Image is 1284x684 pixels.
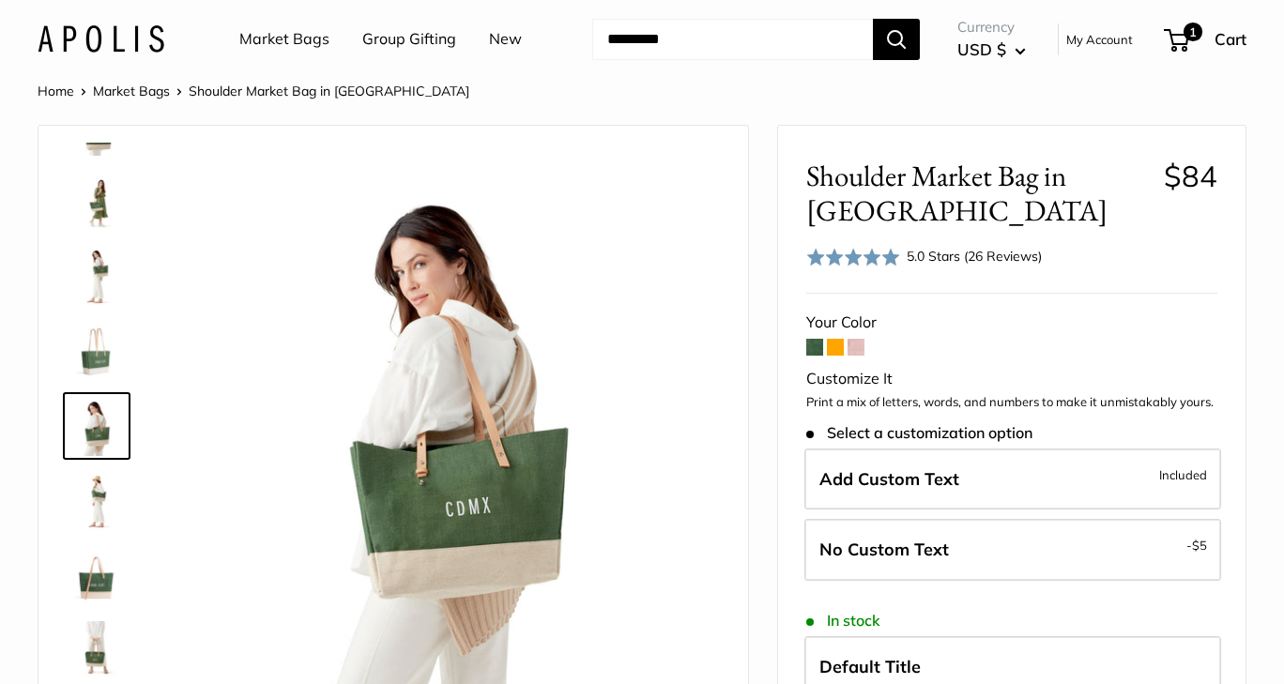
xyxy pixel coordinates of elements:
span: In stock [806,612,880,630]
span: $5 [1192,538,1207,553]
a: Shoulder Market Bag in Field Green [63,167,130,235]
span: Cart [1215,29,1246,49]
span: USD $ [957,39,1006,59]
a: Shoulder Market Bag in Field Green [63,392,130,460]
a: New [489,25,522,53]
nav: Breadcrumb [38,79,469,103]
span: $84 [1164,158,1217,194]
span: Add Custom Text [819,468,959,490]
a: My Account [1066,28,1133,51]
div: Your Color [806,309,1217,337]
img: Shoulder Market Bag in Field Green [67,321,127,381]
a: Shoulder Market Bag in Field Green [63,467,130,535]
img: Shoulder Market Bag in Field Green [67,396,127,456]
a: Shoulder Market Bag in Field Green [63,542,130,610]
a: Shoulder Market Bag in Field Green [63,242,130,310]
img: Shoulder Market Bag in Field Green [67,171,127,231]
button: USD $ [957,35,1026,65]
label: Leave Blank [804,519,1221,581]
span: Currency [957,14,1026,40]
a: Market Bags [239,25,329,53]
span: No Custom Text [819,539,949,560]
div: 5.0 Stars (26 Reviews) [907,246,1042,266]
span: Included [1159,464,1207,486]
span: Shoulder Market Bag in [GEOGRAPHIC_DATA] [806,159,1150,228]
div: 5.0 Stars (26 Reviews) [806,243,1043,270]
p: Print a mix of letters, words, and numbers to make it unmistakably yours. [806,393,1217,412]
label: Add Custom Text [804,448,1221,510]
button: Search [873,19,920,60]
div: Customize It [806,365,1217,393]
img: Shoulder Market Bag in Field Green [67,471,127,531]
span: Select a customization option [806,424,1032,442]
img: Shoulder Market Bag in Field Green [67,621,127,681]
span: Shoulder Market Bag in [GEOGRAPHIC_DATA] [189,83,469,99]
a: Group Gifting [362,25,456,53]
span: - [1186,534,1207,556]
span: Default Title [819,656,921,677]
a: Home [38,83,74,99]
a: Shoulder Market Bag in Field Green [63,317,130,385]
span: 1 [1184,23,1202,41]
img: Apolis [38,25,164,53]
input: Search... [592,19,873,60]
img: Shoulder Market Bag in Field Green [67,546,127,606]
a: 1 Cart [1166,24,1246,54]
a: Market Bags [93,83,170,99]
img: Shoulder Market Bag in Field Green [67,246,127,306]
